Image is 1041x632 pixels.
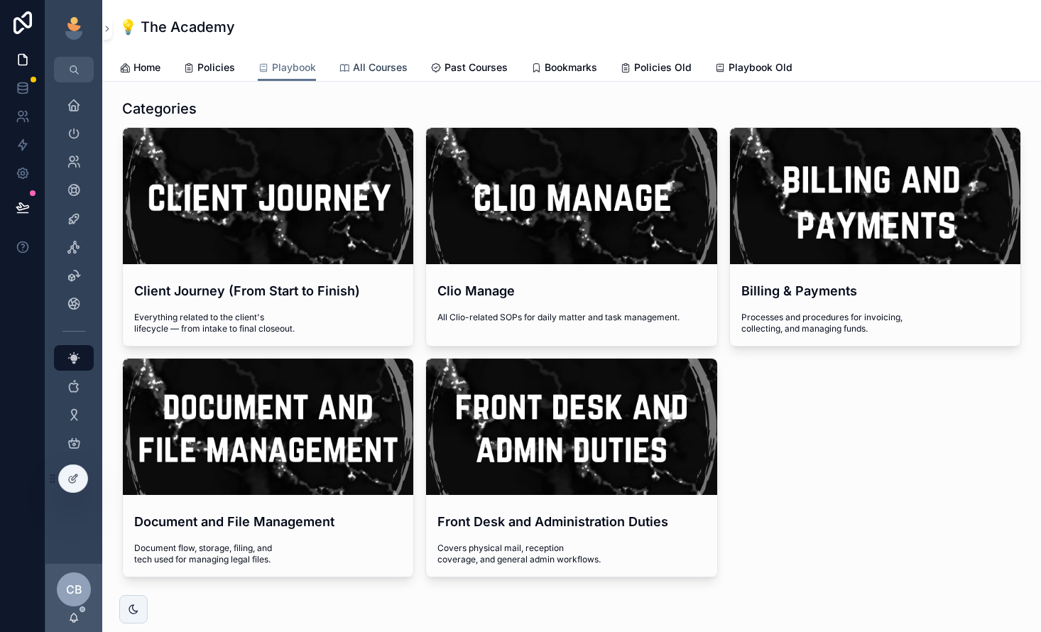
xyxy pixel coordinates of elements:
div: Billing-&-Payments.png [730,128,1020,264]
h4: Client Journey (From Start to Finish) [134,281,402,300]
span: Covers physical mail, reception coverage, and general admin workflows. [437,543,705,565]
a: Bookmarks [530,55,597,83]
a: Front Desk and Administration DutiesCovers physical mail, reception coverage, and general admin w... [425,358,717,577]
span: Home [133,60,160,75]
a: Document and File ManagementDocument flow, storage, filing, and tech used for managing legal files. [122,358,414,577]
a: Policies [183,55,235,83]
a: Home [119,55,160,83]
div: Client-Journey.png [123,128,413,264]
a: Playbook Old [714,55,792,83]
h1: Categories [122,99,197,119]
span: CB [66,581,82,598]
span: All Courses [353,60,408,75]
a: Policies Old [620,55,692,83]
a: Past Courses [430,55,508,83]
a: Billing & PaymentsProcesses and procedures for invoicing, collecting, and managing funds. [729,127,1021,347]
a: Clio ManageAll Clio-related SOPs for daily matter and task management. [425,127,717,347]
span: Policies Old [634,60,692,75]
div: scrollable content [45,82,102,474]
span: Past Courses [445,60,508,75]
h4: Clio Manage [437,281,705,300]
span: Playbook Old [729,60,792,75]
span: Document flow, storage, filing, and tech used for managing legal files. [134,543,402,565]
h4: Billing & Payments [741,281,1009,300]
a: Playbook [258,55,316,82]
a: All Courses [339,55,408,83]
h1: 💡 The Academy [119,17,235,37]
span: Playbook [272,60,316,75]
span: Everything related to the client's lifecycle — from intake to final closeout. [134,312,402,334]
div: Front-Desk-&-Admin-Duties.png [426,359,716,495]
img: App logo [62,17,85,40]
div: Document-&-File-Management.png [123,359,413,495]
h4: Document and File Management [134,512,402,531]
span: Bookmarks [545,60,597,75]
a: Client Journey (From Start to Finish)Everything related to the client's lifecycle — from intake t... [122,127,414,347]
span: All Clio-related SOPs for daily matter and task management. [437,312,705,323]
span: Processes and procedures for invoicing, collecting, and managing funds. [741,312,1009,334]
h4: Front Desk and Administration Duties [437,512,705,531]
span: Policies [197,60,235,75]
div: Clio-Manage.png [426,128,716,264]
